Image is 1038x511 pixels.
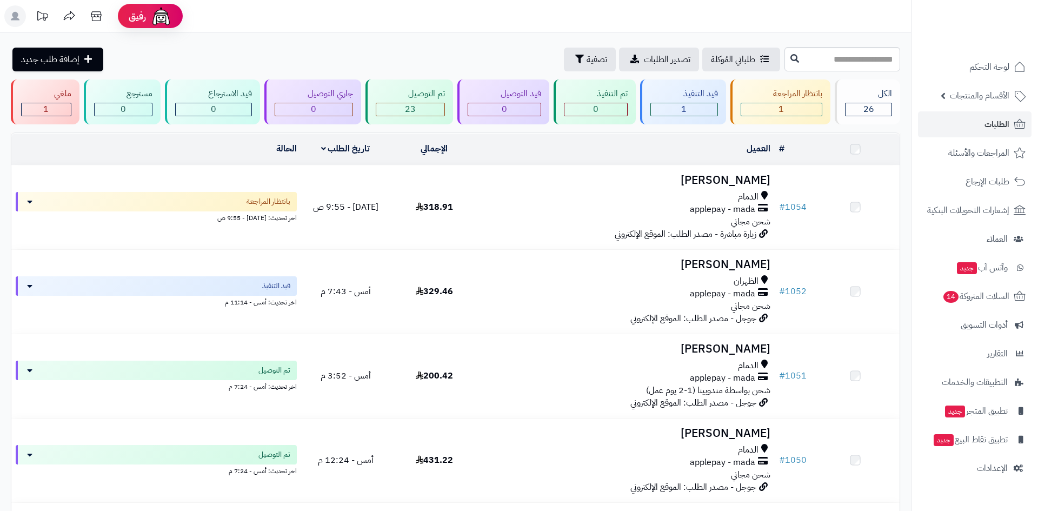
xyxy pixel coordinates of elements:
[918,455,1032,481] a: الإعدادات
[690,456,755,469] span: applepay - mada
[741,88,823,100] div: بانتظار المراجعة
[29,5,56,30] a: تحديثات المنصة
[21,53,79,66] span: إضافة طلب جديد
[483,174,770,187] h3: [PERSON_NAME]
[483,427,770,440] h3: [PERSON_NAME]
[918,312,1032,338] a: أدوات التسويق
[22,103,71,116] div: 1
[483,258,770,271] h3: [PERSON_NAME]
[969,59,1009,75] span: لوحة التحكم
[950,88,1009,103] span: الأقسام والمنتجات
[942,289,1009,304] span: السلات المتروكة
[247,196,290,207] span: بانتظار المراجعة
[258,449,290,460] span: تم التوصيل
[779,454,807,467] a: #1050
[405,103,416,116] span: 23
[376,103,445,116] div: 23
[416,285,453,298] span: 329.46
[779,201,807,214] a: #1054
[918,398,1032,424] a: تطبيق المتجرجديد
[977,461,1008,476] span: الإعدادات
[564,103,627,116] div: 0
[943,291,959,303] span: 14
[918,169,1032,195] a: طلبات الإرجاع
[646,384,770,397] span: شحن بواسطة مندوبينا (1-2 يوم عمل)
[262,79,363,124] a: جاري التوصيل 0
[961,317,1008,333] span: أدوات التسويق
[779,285,807,298] a: #1052
[275,103,352,116] div: 0
[741,103,822,116] div: 1
[363,79,456,124] a: تم التوصيل 23
[313,201,378,214] span: [DATE] - 9:55 ص
[258,365,290,376] span: تم التوصيل
[615,228,756,241] span: زيارة مباشرة - مصدر الطلب: الموقع الإلكتروني
[845,88,892,100] div: الكل
[94,88,153,100] div: مسترجع
[734,275,758,288] span: الظهران
[16,380,297,391] div: اخر تحديث: أمس - 7:24 م
[163,79,262,124] a: قيد الاسترجاع 0
[468,88,541,100] div: قيد التوصيل
[12,48,103,71] a: إضافة طلب جديد
[918,140,1032,166] a: المراجعات والأسئلة
[738,191,758,203] span: الدمام
[455,79,551,124] a: قيد التوصيل 0
[863,103,874,116] span: 26
[948,145,1009,161] span: المراجعات والأسئلة
[779,369,807,382] a: #1051
[918,427,1032,453] a: تطبيق نقاط البيعجديد
[690,288,755,300] span: applepay - mada
[779,369,785,382] span: #
[945,406,965,417] span: جديد
[564,48,616,71] button: تصفية
[650,88,718,100] div: قيد التنفيذ
[966,174,1009,189] span: طلبات الإرجاع
[321,285,371,298] span: أمس - 7:43 م
[747,142,770,155] a: العميل
[16,211,297,223] div: اخر تحديث: [DATE] - 9:55 ص
[944,403,1008,419] span: تطبيق المتجر
[311,103,316,116] span: 0
[918,54,1032,80] a: لوحة التحكم
[738,444,758,456] span: الدمام
[416,369,453,382] span: 200.42
[564,88,628,100] div: تم التنفيذ
[956,260,1008,275] span: وآتس آب
[638,79,728,124] a: قيد التنفيذ 1
[778,103,784,116] span: 1
[918,255,1032,281] a: وآتس آبجديد
[376,88,445,100] div: تم التوصيل
[702,48,780,71] a: طلباتي المُوكلة
[175,88,252,100] div: قيد الاسترجاع
[918,111,1032,137] a: الطلبات
[468,103,541,116] div: 0
[129,10,146,23] span: رفيق
[690,372,755,384] span: applepay - mada
[731,215,770,228] span: شحن مجاني
[630,312,756,325] span: جوجل - مصدر الطلب: الموقع الإلكتروني
[150,5,172,27] img: ai-face.png
[275,88,353,100] div: جاري التوصيل
[927,203,1009,218] span: إشعارات التحويلات البنكية
[21,88,71,100] div: ملغي
[833,79,902,124] a: الكل26
[551,79,638,124] a: تم التنفيذ 0
[43,103,49,116] span: 1
[731,300,770,313] span: شحن مجاني
[416,201,453,214] span: 318.91
[630,481,756,494] span: جوجل - مصدر الطلب: الموقع الإلكتروني
[681,103,687,116] span: 1
[738,360,758,372] span: الدمام
[690,203,755,216] span: applepay - mada
[987,231,1008,247] span: العملاء
[918,197,1032,223] a: إشعارات التحويلات البنكية
[416,454,453,467] span: 431.22
[593,103,598,116] span: 0
[779,142,784,155] a: #
[957,262,977,274] span: جديد
[321,369,371,382] span: أمس - 3:52 م
[644,53,690,66] span: تصدير الطلبات
[16,296,297,307] div: اخر تحديث: أمس - 11:14 م
[779,201,785,214] span: #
